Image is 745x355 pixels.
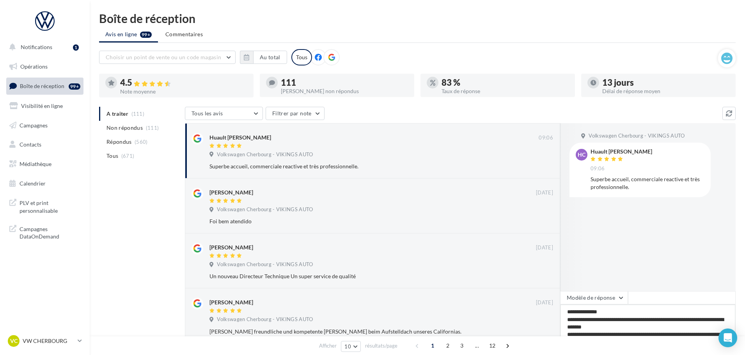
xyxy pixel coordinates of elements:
[591,149,652,154] div: Huault [PERSON_NAME]
[536,299,553,306] span: [DATE]
[217,206,313,213] span: Volkswagen Cherbourg - VIKINGS AUTO
[589,132,685,140] span: Volkswagen Cherbourg - VIKINGS AUTO
[560,291,628,304] button: Modèle de réponse
[20,180,46,187] span: Calendrier
[20,198,80,214] span: PLV et print personnalisable
[209,162,502,170] div: Superbe accueil, commerciale reactive et très professionnelle.
[120,78,247,87] div: 4.5
[146,125,159,131] span: (111)
[20,224,80,240] span: Campagnes DataOnDemand
[442,88,569,94] div: Taux de réponse
[536,189,553,196] span: [DATE]
[165,30,203,38] span: Commentaires
[341,341,361,352] button: 10
[591,165,605,172] span: 09:06
[5,136,85,153] a: Contacts
[5,175,85,192] a: Calendrier
[20,63,48,70] span: Opérations
[281,88,408,94] div: [PERSON_NAME] non répondus
[106,138,132,146] span: Répondus
[20,122,48,128] span: Campagnes
[106,54,221,60] span: Choisir un point de vente ou un code magasin
[591,175,704,191] div: Superbe accueil, commerciale reactive et très professionnelle.
[471,339,483,352] span: ...
[426,339,439,352] span: 1
[253,51,287,64] button: Au total
[135,139,148,145] span: (560)
[21,102,63,109] span: Visibilité en ligne
[217,151,313,158] span: Volkswagen Cherbourg - VIKINGS AUTO
[344,343,351,350] span: 10
[539,134,553,141] span: 09:06
[5,58,85,75] a: Opérations
[217,316,313,323] span: Volkswagen Cherbourg - VIKINGS AUTO
[240,51,287,64] button: Au total
[486,339,499,352] span: 12
[217,261,313,268] span: Volkswagen Cherbourg - VIKINGS AUTO
[20,83,64,89] span: Boîte de réception
[5,221,85,244] a: Campagnes DataOnDemand
[602,78,729,87] div: 13 jours
[99,12,736,24] div: Boîte de réception
[442,78,569,87] div: 83 %
[209,328,502,336] div: [PERSON_NAME] freundliche und kompetente [PERSON_NAME] beim Aufstelldach unseres Californias.
[266,107,325,120] button: Filtrer par note
[536,244,553,251] span: [DATE]
[602,88,729,94] div: Délai de réponse moyen
[456,339,468,352] span: 3
[319,342,337,350] span: Afficher
[5,194,85,217] a: PLV et print personnalisable
[209,217,502,225] div: Foi bem atendido
[73,44,79,51] div: 1
[106,124,143,132] span: Non répondus
[209,189,253,196] div: [PERSON_NAME]
[106,152,118,160] span: Tous
[281,78,408,87] div: 111
[185,107,263,120] button: Tous les avis
[121,153,135,159] span: (671)
[578,151,585,159] span: HC
[5,39,82,55] button: Notifications 1
[5,98,85,114] a: Visibilité en ligne
[291,49,312,65] div: Tous
[442,339,454,352] span: 2
[209,244,253,251] div: [PERSON_NAME]
[209,298,253,306] div: [PERSON_NAME]
[192,110,223,117] span: Tous les avis
[5,156,85,172] a: Médiathèque
[20,161,51,167] span: Médiathèque
[209,134,271,141] div: Huault [PERSON_NAME]
[10,337,18,345] span: VC
[69,83,80,90] div: 99+
[20,141,41,148] span: Contacts
[5,78,85,94] a: Boîte de réception99+
[6,334,83,348] a: VC VW CHERBOURG
[99,51,236,64] button: Choisir un point de vente ou un code magasin
[120,89,247,94] div: Note moyenne
[5,117,85,134] a: Campagnes
[365,342,397,350] span: résultats/page
[718,329,737,347] div: Open Intercom Messenger
[21,44,52,50] span: Notifications
[23,337,74,345] p: VW CHERBOURG
[209,272,502,280] div: Un nouveau Directeur Technique Un super service de qualité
